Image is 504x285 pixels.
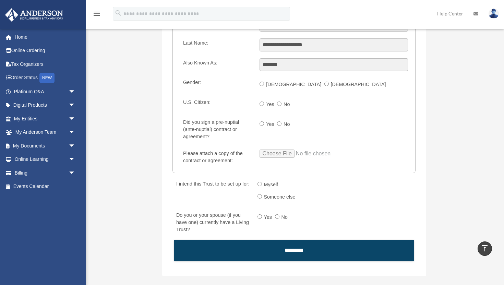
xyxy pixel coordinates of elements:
[69,85,82,99] span: arrow_drop_down
[329,79,389,90] label: [DEMOGRAPHIC_DATA]
[262,192,298,203] label: Someone else
[489,9,499,19] img: User Pic
[69,98,82,112] span: arrow_drop_down
[180,38,254,51] label: Last Name:
[69,153,82,167] span: arrow_drop_down
[281,99,293,110] label: No
[5,30,86,44] a: Home
[39,73,55,83] div: NEW
[264,119,277,130] label: Yes
[69,139,82,153] span: arrow_drop_down
[69,126,82,140] span: arrow_drop_down
[3,8,65,22] img: Anderson Advisors Platinum Portal
[5,139,86,153] a: My Documentsarrow_drop_down
[264,79,324,90] label: [DEMOGRAPHIC_DATA]
[173,211,252,235] label: Do you or your spouse (if you have one) currently have a Living Trust?
[180,118,254,142] label: Did you sign a pre-nuptial (ante-nuptial) contract or agreement?
[115,9,122,17] i: search
[93,12,101,18] a: menu
[180,149,254,166] label: Please attach a copy of the contract or agreement:
[93,10,101,18] i: menu
[481,244,489,252] i: vertical_align_top
[180,78,254,91] label: Gender:
[262,179,281,190] label: Myself
[279,212,291,223] label: No
[5,44,86,58] a: Online Ordering
[5,98,86,112] a: Digital Productsarrow_drop_down
[5,126,86,139] a: My Anderson Teamarrow_drop_down
[5,180,86,193] a: Events Calendar
[180,98,254,111] label: U.S. Citizen:
[180,58,254,71] label: Also Known As:
[5,112,86,126] a: My Entitiesarrow_drop_down
[69,166,82,180] span: arrow_drop_down
[5,153,86,166] a: Online Learningarrow_drop_down
[173,179,252,204] label: I intend this Trust to be set up for:
[5,85,86,98] a: Platinum Q&Aarrow_drop_down
[281,119,293,130] label: No
[5,57,86,71] a: Tax Organizers
[5,166,86,180] a: Billingarrow_drop_down
[264,99,277,110] label: Yes
[5,71,86,85] a: Order StatusNEW
[262,212,275,223] label: Yes
[478,241,492,256] a: vertical_align_top
[69,112,82,126] span: arrow_drop_down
